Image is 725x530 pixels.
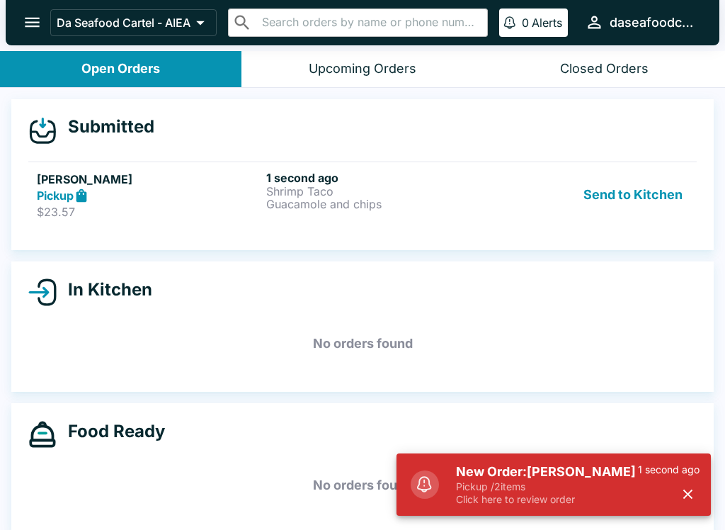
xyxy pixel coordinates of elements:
[37,188,74,203] strong: Pickup
[456,463,638,480] h5: New Order: [PERSON_NAME]
[456,480,638,493] p: Pickup / 2 items
[28,318,697,369] h5: No orders found
[81,61,160,77] div: Open Orders
[610,14,697,31] div: daseafoodcartel
[14,4,50,40] button: open drawer
[258,13,481,33] input: Search orders by name or phone number
[522,16,529,30] p: 0
[57,116,154,137] h4: Submitted
[266,185,490,198] p: Shrimp Taco
[57,279,152,300] h4: In Kitchen
[266,171,490,185] h6: 1 second ago
[456,493,638,506] p: Click here to review order
[57,16,190,30] p: Da Seafood Cartel - AIEA
[28,460,697,511] h5: No orders found
[28,162,697,228] a: [PERSON_NAME]Pickup$23.571 second agoShrimp TacoGuacamole and chipsSend to Kitchen
[37,171,261,188] h5: [PERSON_NAME]
[560,61,649,77] div: Closed Orders
[50,9,217,36] button: Da Seafood Cartel - AIEA
[532,16,562,30] p: Alerts
[266,198,490,210] p: Guacamole and chips
[37,205,261,219] p: $23.57
[309,61,416,77] div: Upcoming Orders
[578,171,688,220] button: Send to Kitchen
[579,7,702,38] button: daseafoodcartel
[638,463,700,476] p: 1 second ago
[57,421,165,442] h4: Food Ready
